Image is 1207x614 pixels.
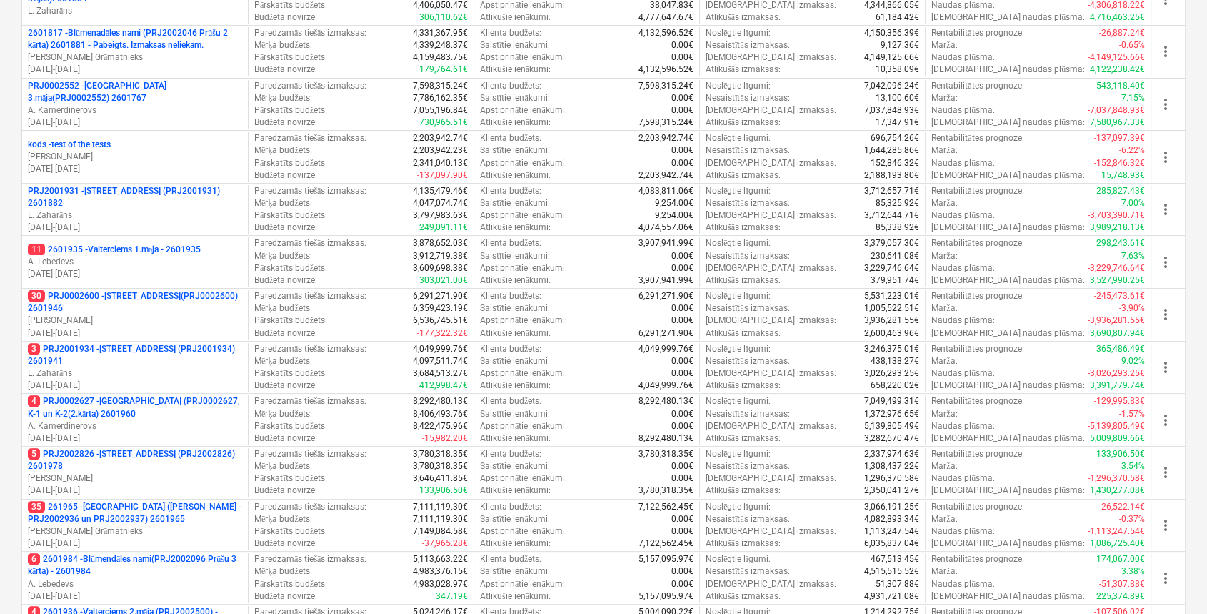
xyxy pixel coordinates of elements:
p: [DATE] - [DATE] [28,327,242,340]
p: Naudas plūsma : [931,209,995,222]
p: 543,118.40€ [1096,80,1145,92]
p: Atlikušās izmaksas : [706,222,781,234]
p: PRJ2001931 - [STREET_ADDRESS] (PRJ2001931) 2601882 [28,185,242,209]
p: 230,641.08€ [871,250,919,262]
p: Noslēgtie līgumi : [706,132,771,144]
p: Rentabilitātes prognoze : [931,132,1023,144]
p: Apstiprinātie ienākumi : [480,315,567,327]
p: Budžeta novirze : [254,11,317,24]
p: 4,122,238.42€ [1090,64,1145,76]
p: Nesaistītās izmaksas : [706,92,790,104]
p: 0.00€ [671,92,693,104]
p: 2,188,193.80€ [864,169,919,182]
p: Budžeta novirze : [254,222,317,234]
div: PRJ0002552 -[GEOGRAPHIC_DATA] 3.māja(PRJ0002552) 2601767A. Kamerdinerovs[DATE]-[DATE] [28,80,242,129]
p: 298,243.61€ [1096,237,1145,249]
p: 0.00€ [671,104,693,117]
p: Mērķa budžets : [254,250,312,262]
p: Klienta budžets : [480,290,541,302]
p: Budžeta novirze : [254,117,317,129]
p: Paredzamās tiešās izmaksas : [254,80,366,92]
div: 35261965 -[GEOGRAPHIC_DATA] ([PERSON_NAME] - PRJ2002936 un PRJ2002937) 2601965[PERSON_NAME] Grāma... [28,501,242,550]
p: Rentabilitātes prognoze : [931,27,1023,39]
p: 7,580,967.33€ [1090,117,1145,129]
p: [DATE] - [DATE] [28,117,242,129]
p: [DEMOGRAPHIC_DATA] izmaksas : [706,315,836,327]
p: 61,184.42€ [876,11,919,24]
p: Pārskatīts budžets : [254,262,327,274]
p: PRJ2002826 - [STREET_ADDRESS] (PRJ2002826) 2601978 [28,448,242,472]
p: Klienta budžets : [480,185,541,197]
div: 62601984 -Blūmendāles nami(PRJ2002096 Prūšu 3 kārta) - 2601984A. Lebedevs[DATE]-[DATE] [28,553,242,603]
p: -6.22% [1119,144,1145,157]
p: Atlikušie ienākumi : [480,380,551,392]
p: Rentabilitātes prognoze : [931,343,1023,355]
p: [DATE] - [DATE] [28,485,242,497]
p: 412,998.47€ [419,380,468,392]
p: 2601817 - Blūmenadāles nami (PRJ2002046 Prūšu 2 kārta) 2601881 - Pabeigts. Izmaksas neliekam. [28,27,242,51]
div: PRJ2001931 -[STREET_ADDRESS] (PRJ2001931) 2601882L. Zaharāns[DATE]-[DATE] [28,185,242,234]
p: 1,005,522.51€ [864,302,919,315]
p: 0.00€ [671,355,693,367]
p: Marža : [931,144,957,157]
p: 0.00€ [671,39,693,51]
p: Nesaistītās izmaksas : [706,197,790,209]
div: 5PRJ2002826 -[STREET_ADDRESS] (PRJ2002826) 2601978[PERSON_NAME][DATE]-[DATE] [28,448,242,497]
p: PRJ2001934 - [STREET_ADDRESS] (PRJ2001934) 2601941 [28,343,242,367]
p: 2,203,942.74€ [638,169,693,182]
p: Atlikušie ienākumi : [480,274,551,287]
div: 3PRJ2001934 -[STREET_ADDRESS] (PRJ2001934) 2601941L. Zaharāns[DATE]-[DATE] [28,343,242,392]
p: 7,598,315.24€ [638,80,693,92]
p: Rentabilitātes prognoze : [931,185,1023,197]
p: 9,127.36€ [881,39,919,51]
p: Budžeta novirze : [254,327,317,340]
div: kods -test of the tests[PERSON_NAME][DATE]-[DATE] [28,139,242,175]
p: Marža : [931,92,957,104]
p: Noslēgtie līgumi : [706,237,771,249]
p: Naudas plūsma : [931,315,995,327]
p: Atlikušie ienākumi : [480,64,551,76]
p: 5,531,223.01€ [864,290,919,302]
p: Klienta budžets : [480,80,541,92]
p: 4,132,596.52€ [638,64,693,76]
p: 306,110.62€ [419,11,468,24]
p: 4,083,811.06€ [638,185,693,197]
p: 85,338.92€ [876,222,919,234]
p: A. Kamerdinerovs [28,420,242,432]
p: Saistītie ienākumi : [480,302,550,315]
p: 17,347.91€ [876,117,919,129]
p: Pārskatīts budžets : [254,209,327,222]
p: [PERSON_NAME] [28,151,242,163]
p: 9.02% [1121,355,1145,367]
p: 2601935 - Valterciems 1.māja - 2601935 [28,244,201,256]
p: Atlikušie ienākumi : [480,169,551,182]
p: Atlikušās izmaksas : [706,327,781,340]
p: 3,712,644.71€ [864,209,919,222]
div: 2601817 -Blūmenadāles nami (PRJ2002046 Prūšu 2 kārta) 2601881 - Pabeigts. Izmaksas neliekam.[PERS... [28,27,242,76]
p: Atlikušie ienākumi : [480,11,551,24]
p: 4,149,125.66€ [864,51,919,64]
p: Paredzamās tiešās izmaksas : [254,132,366,144]
div: 30PRJ0002600 -[STREET_ADDRESS](PRJ0002600) 2601946[PERSON_NAME][DATE]-[DATE] [28,290,242,340]
p: 10,358.09€ [876,64,919,76]
iframe: Chat Widget [1136,545,1207,614]
p: [DATE] - [DATE] [28,163,242,175]
p: 179,764.61€ [419,64,468,76]
p: Paredzamās tiešās izmaksas : [254,290,366,302]
p: [DATE] - [DATE] [28,590,242,603]
span: 3 [28,343,40,355]
p: Pārskatīts budžets : [254,51,327,64]
p: Mērķa budžets : [254,144,312,157]
p: 4,049,999.76€ [413,343,468,355]
p: 7,786,162.35€ [413,92,468,104]
p: PRJ0002627 - [GEOGRAPHIC_DATA] (PRJ0002627, K-1 un K-2(2.kārta) 2601960 [28,395,242,420]
p: Saistītie ienākumi : [480,355,550,367]
p: 6,291,271.90€ [413,290,468,302]
p: 9,254.00€ [655,197,693,209]
p: Apstiprinātie ienākumi : [480,367,567,380]
p: -3,936,281.55€ [1088,315,1145,327]
p: [DATE] - [DATE] [28,64,242,76]
p: 0.00€ [671,51,693,64]
p: Rentabilitātes prognoze : [931,290,1023,302]
p: Paredzamās tiešās izmaksas : [254,27,366,39]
